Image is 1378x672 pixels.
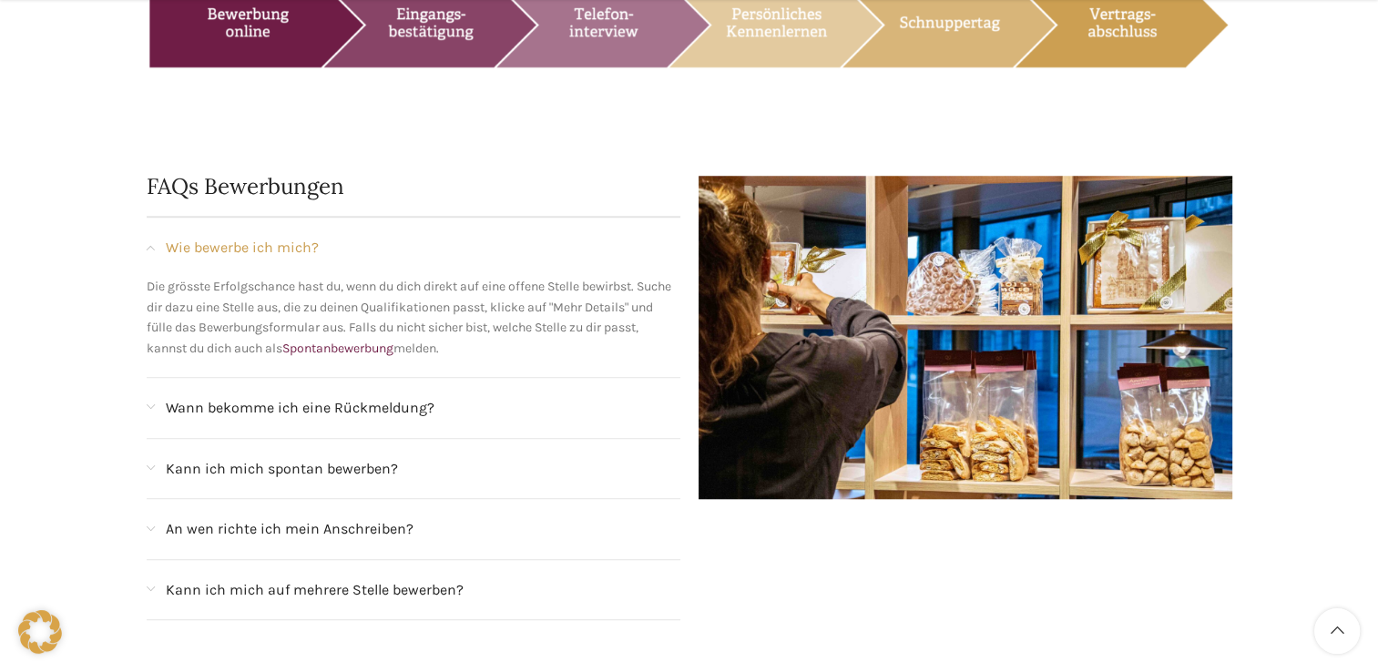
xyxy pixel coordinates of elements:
a: Scroll to top button [1314,608,1360,654]
span: An wen richte ich mein Anschreiben? [166,517,413,541]
span: Kann ich mich spontan bewerben? [166,457,398,481]
span: Wie bewerbe ich mich? [166,236,319,260]
h2: FAQs Bewerbungen [147,176,680,198]
a: Spontanbewerbung [282,341,393,356]
p: Die grösste Erfolgschance hast du, wenn du dich direkt auf eine offene Stelle bewirbst. Suche dir... [147,277,680,359]
span: Kann ich mich auf mehrere Stelle bewerben? [166,578,464,602]
span: Wann bekomme ich eine Rückmeldung? [166,396,434,420]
